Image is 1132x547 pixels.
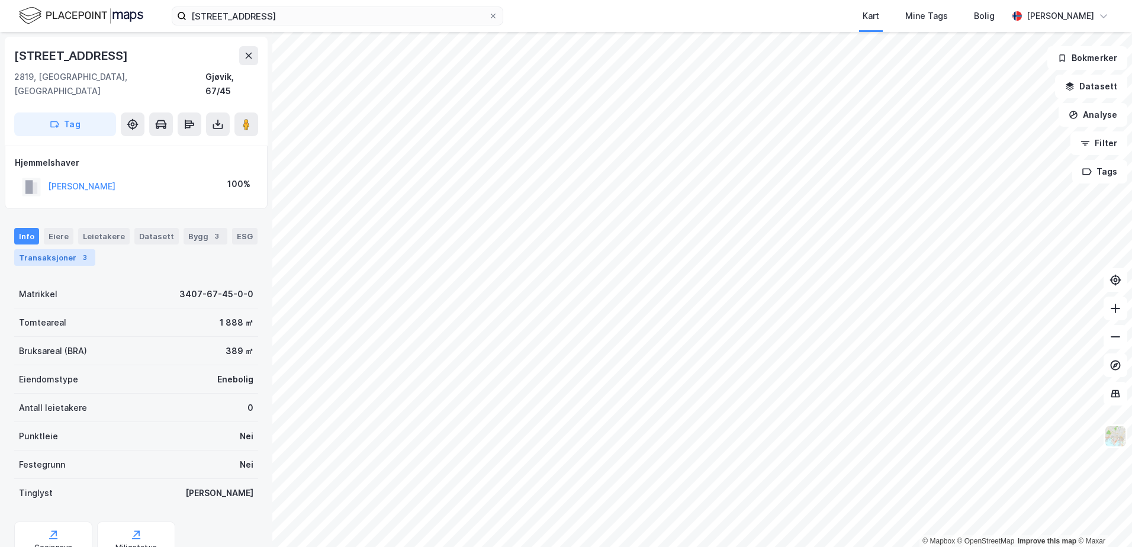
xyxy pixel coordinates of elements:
[974,9,995,23] div: Bolig
[922,537,955,545] a: Mapbox
[14,228,39,244] div: Info
[14,46,130,65] div: [STREET_ADDRESS]
[211,230,223,242] div: 3
[184,228,227,244] div: Bygg
[19,372,78,387] div: Eiendomstype
[19,486,53,500] div: Tinglyst
[19,344,87,358] div: Bruksareal (BRA)
[15,156,258,170] div: Hjemmelshaver
[78,228,130,244] div: Leietakere
[227,177,250,191] div: 100%
[1055,75,1127,98] button: Datasett
[220,316,253,330] div: 1 888 ㎡
[1104,425,1127,448] img: Z
[1070,131,1127,155] button: Filter
[14,249,95,266] div: Transaksjoner
[179,287,253,301] div: 3407-67-45-0-0
[14,112,116,136] button: Tag
[1073,490,1132,547] div: Kontrollprogram for chat
[240,429,253,443] div: Nei
[240,458,253,472] div: Nei
[1073,490,1132,547] iframe: Chat Widget
[1072,160,1127,184] button: Tags
[19,5,143,26] img: logo.f888ab2527a4732fd821a326f86c7f29.svg
[205,70,258,98] div: Gjøvik, 67/45
[186,7,488,25] input: Søk på adresse, matrikkel, gårdeiere, leietakere eller personer
[1018,537,1076,545] a: Improve this map
[14,70,205,98] div: 2819, [GEOGRAPHIC_DATA], [GEOGRAPHIC_DATA]
[19,316,66,330] div: Tomteareal
[247,401,253,415] div: 0
[19,401,87,415] div: Antall leietakere
[863,9,879,23] div: Kart
[19,458,65,472] div: Festegrunn
[1047,46,1127,70] button: Bokmerker
[44,228,73,244] div: Eiere
[217,372,253,387] div: Enebolig
[79,252,91,263] div: 3
[19,429,58,443] div: Punktleie
[232,228,258,244] div: ESG
[185,486,253,500] div: [PERSON_NAME]
[957,537,1015,545] a: OpenStreetMap
[226,344,253,358] div: 389 ㎡
[1027,9,1094,23] div: [PERSON_NAME]
[134,228,179,244] div: Datasett
[905,9,948,23] div: Mine Tags
[1059,103,1127,127] button: Analyse
[19,287,57,301] div: Matrikkel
